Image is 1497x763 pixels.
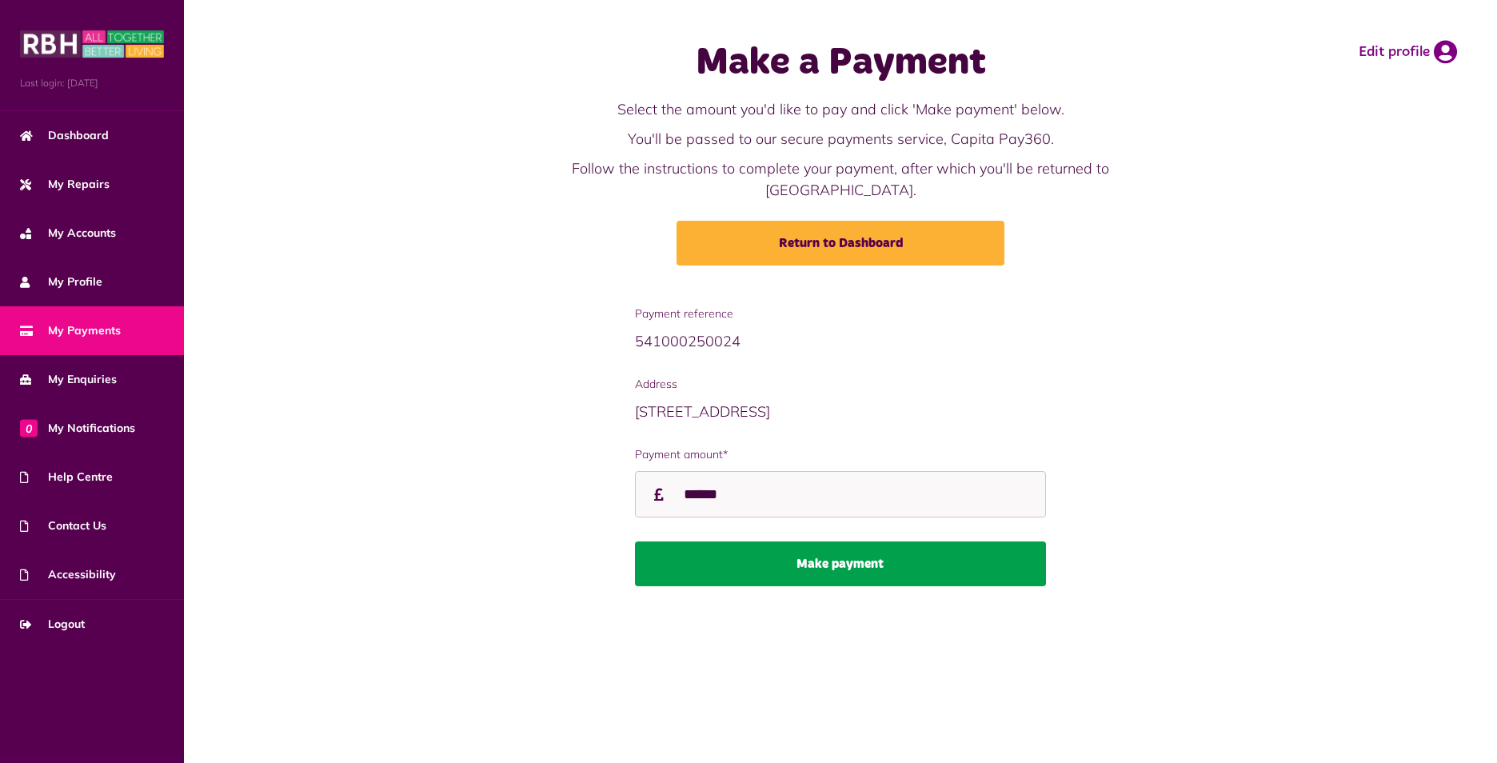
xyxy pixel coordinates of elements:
[635,402,770,421] span: [STREET_ADDRESS]
[20,566,116,583] span: Accessibility
[529,40,1153,86] h1: Make a Payment
[1359,40,1457,64] a: Edit profile
[635,306,1046,322] span: Payment reference
[635,541,1046,586] button: Make payment
[677,221,1004,266] a: Return to Dashboard
[20,76,164,90] span: Last login: [DATE]
[20,274,102,290] span: My Profile
[635,332,741,350] span: 541000250024
[20,322,121,339] span: My Payments
[20,176,110,193] span: My Repairs
[529,128,1153,150] p: You'll be passed to our secure payments service, Capita Pay360.
[20,517,106,534] span: Contact Us
[635,376,1046,393] span: Address
[635,446,1046,463] label: Payment amount*
[20,419,38,437] span: 0
[529,98,1153,120] p: Select the amount you'd like to pay and click 'Make payment' below.
[20,420,135,437] span: My Notifications
[20,469,113,485] span: Help Centre
[20,127,109,144] span: Dashboard
[20,616,85,633] span: Logout
[20,225,116,242] span: My Accounts
[20,371,117,388] span: My Enquiries
[529,158,1153,201] p: Follow the instructions to complete your payment, after which you'll be returned to [GEOGRAPHIC_D...
[20,28,164,60] img: MyRBH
